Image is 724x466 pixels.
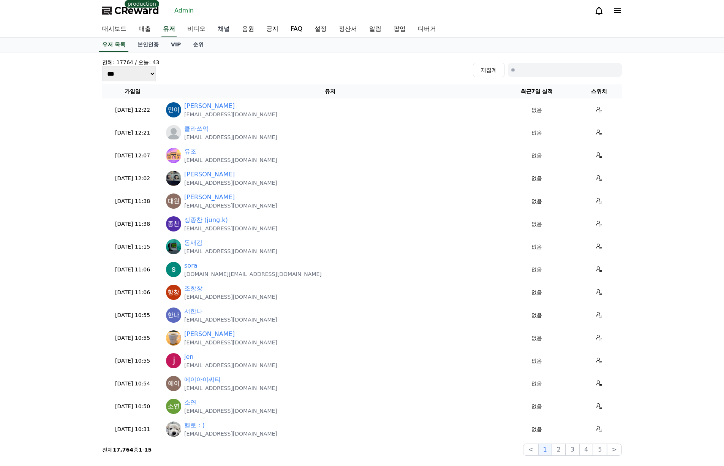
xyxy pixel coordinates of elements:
a: 에이아이씨티 [184,375,221,384]
button: > [607,444,622,456]
span: CReward [114,5,159,17]
a: CReward [102,5,159,17]
p: [DATE] 11:38 [105,197,160,205]
p: [DATE] 10:55 [105,311,160,319]
p: 없음 [500,197,573,205]
img: https://lh3.googleusercontent.com/a/ACg8ocK39TRS9JXlathQVKQUOlanax2Q3ulJG0VvfRh5WUFjpdDFCA=s96-c [166,376,181,391]
p: [DATE] 11:38 [105,220,160,228]
th: 스위치 [576,84,622,98]
p: 없음 [500,106,573,114]
p: [DATE] 12:22 [105,106,160,114]
p: [DATE] 10:50 [105,403,160,411]
strong: 1 [139,447,142,453]
img: https://lh3.googleusercontent.com/a/ACg8ocIgZgPng1BIwgDhwKQmJoy5XSJtekQRDGJAeTY-nWvrBXji7Q=s96-c [166,193,181,209]
button: < [523,444,538,456]
img: https://lh3.googleusercontent.com/a/ACg8ocJDrGym24YmZlMQoDBKTvb-ewChCPylhikw4eOBWtFMevEZLw=s96-c [166,102,181,117]
strong: 17,764 [113,447,133,453]
p: [DATE] 12:07 [105,152,160,160]
a: 대시보드 [96,21,133,37]
a: 클라쓰억 [184,124,209,133]
p: 없음 [500,334,573,342]
img: https://lh3.googleusercontent.com/a/ACg8ocJsgoffvoS-XMyJuJ8daRFNC8GFAsRmd_wQeq5DjC5A1XiQsz4V=s96-c [166,239,181,254]
img: https://lh3.googleusercontent.com/a/ACg8ocLc5-rg-PIdGNyHDyfBwKVRTbAUTQiPnIRv25skd7nSMoifuTpk=s96-c [166,330,181,346]
img: https://lh3.googleusercontent.com/a/ACg8ocIKwkqaA-npqY6G5s3NAiWQcaiTCPFqeZVXjx3wHFoTgChpWg=s96-c [166,216,181,231]
a: 정산서 [333,21,363,37]
a: 비디오 [181,21,212,37]
p: [DATE] 10:55 [105,334,160,342]
th: 유저 [163,84,497,98]
span: Settings [112,252,131,258]
a: 동재김 [184,238,202,247]
button: 4 [579,444,593,456]
p: [DATE] 11:06 [105,266,160,274]
p: [EMAIL_ADDRESS][DOMAIN_NAME] [184,225,277,232]
p: [EMAIL_ADDRESS][DOMAIN_NAME] [184,316,277,323]
img: https://lh3.googleusercontent.com/a/ACg8ocKLImuQsum6OjL92fOyfLwxNd4G7Z9nOhRLGQb3hZLELopKb0w=s96-c [166,148,181,163]
span: Messages [63,253,85,259]
img: https://lh3.googleusercontent.com/a/ACg8ocL1X2Fi-8mV_zlBr7TvlczN9OqxGJ1z59kro63Wf4cHK0MDlHUB=s96-c [166,307,181,323]
p: 없음 [500,425,573,433]
p: [EMAIL_ADDRESS][DOMAIN_NAME] [184,293,277,301]
p: 없음 [500,380,573,388]
button: 5 [593,444,607,456]
a: VIP [165,38,187,52]
p: 없음 [500,266,573,274]
a: Home [2,241,50,260]
p: 없음 [500,243,573,251]
a: 소연 [184,398,196,407]
p: [DATE] 11:15 [105,243,160,251]
a: 설정 [308,21,333,37]
th: 최근7일 실적 [497,84,576,98]
a: 순위 [187,38,210,52]
p: [EMAIL_ADDRESS][DOMAIN_NAME] [184,202,277,209]
p: 없음 [500,311,573,319]
p: [EMAIL_ADDRESS][DOMAIN_NAME] [184,339,277,346]
img: https://lh3.googleusercontent.com/a/ACg8ocLmTKPjY4EeNQEeFzja5jdwlAxZGwrr-BdLpIl26ZF8-WDikQ=s96-c [166,285,181,300]
a: Admin [171,5,197,17]
a: 서한나 [184,307,202,316]
p: [DOMAIN_NAME][EMAIL_ADDRESS][DOMAIN_NAME] [184,270,322,278]
a: 유저 [161,21,177,37]
p: [EMAIL_ADDRESS][DOMAIN_NAME] [184,384,277,392]
p: 없음 [500,403,573,411]
a: 디버거 [412,21,442,37]
p: [EMAIL_ADDRESS][DOMAIN_NAME] [184,361,277,369]
img: https://lh3.googleusercontent.com/a/ACg8ocK_xIWYJegiKUIbU1GC9M2t_Hp9458llfdmqi6lXWedMdDMNg=s96-c [166,399,181,414]
p: [EMAIL_ADDRESS][DOMAIN_NAME] [184,247,277,255]
strong: 15 [144,447,152,453]
p: 없음 [500,174,573,182]
a: FAQ [285,21,308,37]
a: 채널 [212,21,236,37]
p: [EMAIL_ADDRESS][DOMAIN_NAME] [184,179,277,187]
button: 재집계 [473,63,505,77]
h4: 전체: 17764 / 오늘: 43 [102,59,159,66]
p: 없음 [500,288,573,296]
a: 알림 [363,21,387,37]
p: [DATE] 10:54 [105,380,160,388]
a: 본인인증 [131,38,165,52]
p: [DATE] 12:02 [105,174,160,182]
img: https://lh3.googleusercontent.com/a/ACg8ocKrp6RKwMw9_mBQ9TG3d7reDSA2MJmGHFKEdRJVoZGsL5TUOw=s96-c [166,353,181,368]
a: 정종찬 (jung.k) [184,216,228,225]
p: 없음 [500,152,573,160]
p: [DATE] 12:21 [105,129,160,137]
p: [EMAIL_ADDRESS][DOMAIN_NAME] [184,133,277,141]
a: 유조 [184,147,196,156]
img: http://k.kakaocdn.net/dn/d4bL3X/btsQhVnnfPk/KTrSgkeat0sQWQjqGGD7J0/img_640x640.jpg [166,171,181,186]
a: [PERSON_NAME] [184,170,235,179]
a: Messages [50,241,98,260]
p: 없음 [500,129,573,137]
a: [PERSON_NAME] [184,330,235,339]
a: 팝업 [387,21,412,37]
p: [EMAIL_ADDRESS][DOMAIN_NAME] [184,111,277,118]
a: 음원 [236,21,260,37]
a: 매출 [133,21,157,37]
img: https://lh3.googleusercontent.com/a/ACg8ocJBXlOTVa2fpqWPIYl6s31GwCMj1cQ1D5ymLrxPAFj2vIVVQg=s96-c [166,262,181,277]
span: Home [19,252,33,258]
p: [DATE] 11:06 [105,288,160,296]
button: 1 [538,444,552,456]
a: [PERSON_NAME] [184,101,235,111]
a: [PERSON_NAME] [184,193,235,202]
a: 헬로 : ) [184,421,205,430]
p: [DATE] 10:31 [105,425,160,433]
